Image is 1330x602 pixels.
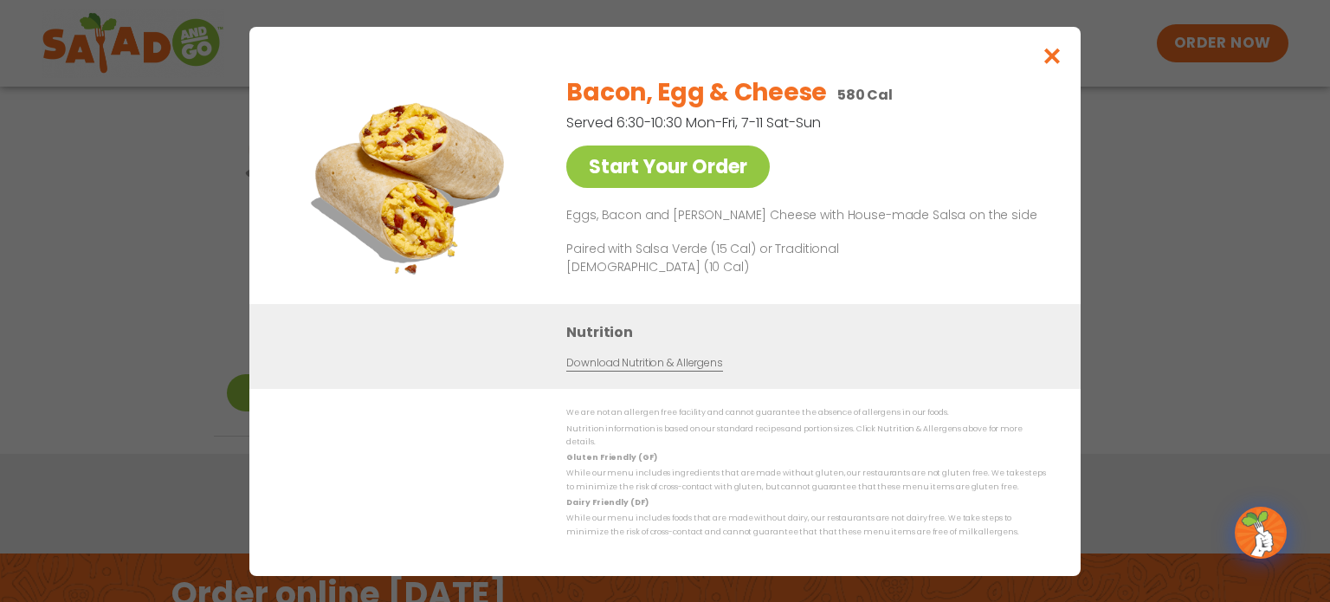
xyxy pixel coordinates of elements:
p: While our menu includes ingredients that are made without gluten, our restaurants are not gluten ... [566,467,1046,494]
p: 580 Cal [837,84,893,106]
a: Start Your Order [566,146,770,188]
img: wpChatIcon [1236,508,1285,557]
p: We are not an allergen free facility and cannot guarantee the absence of allergens in our foods. [566,406,1046,419]
strong: Dairy Friendly (DF) [566,497,648,508]
p: Served 6:30-10:30 Mon-Fri, 7-11 Sat-Sun [566,112,956,133]
p: Paired with Salsa Verde (15 Cal) or Traditional [DEMOGRAPHIC_DATA] (10 Cal) [566,239,887,275]
a: Download Nutrition & Allergens [566,355,722,372]
p: Eggs, Bacon and [PERSON_NAME] Cheese with House-made Salsa on the side [566,205,1039,226]
p: While our menu includes foods that are made without dairy, our restaurants are not dairy free. We... [566,512,1046,539]
h3: Nutrition [566,321,1055,343]
button: Close modal [1024,27,1081,85]
strong: Gluten Friendly (GF) [566,452,656,463]
h2: Bacon, Egg & Cheese [566,74,827,111]
p: Nutrition information is based on our standard recipes and portion sizes. Click Nutrition & Aller... [566,422,1046,449]
img: Featured product photo for Bacon, Egg & Cheese [288,61,531,304]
